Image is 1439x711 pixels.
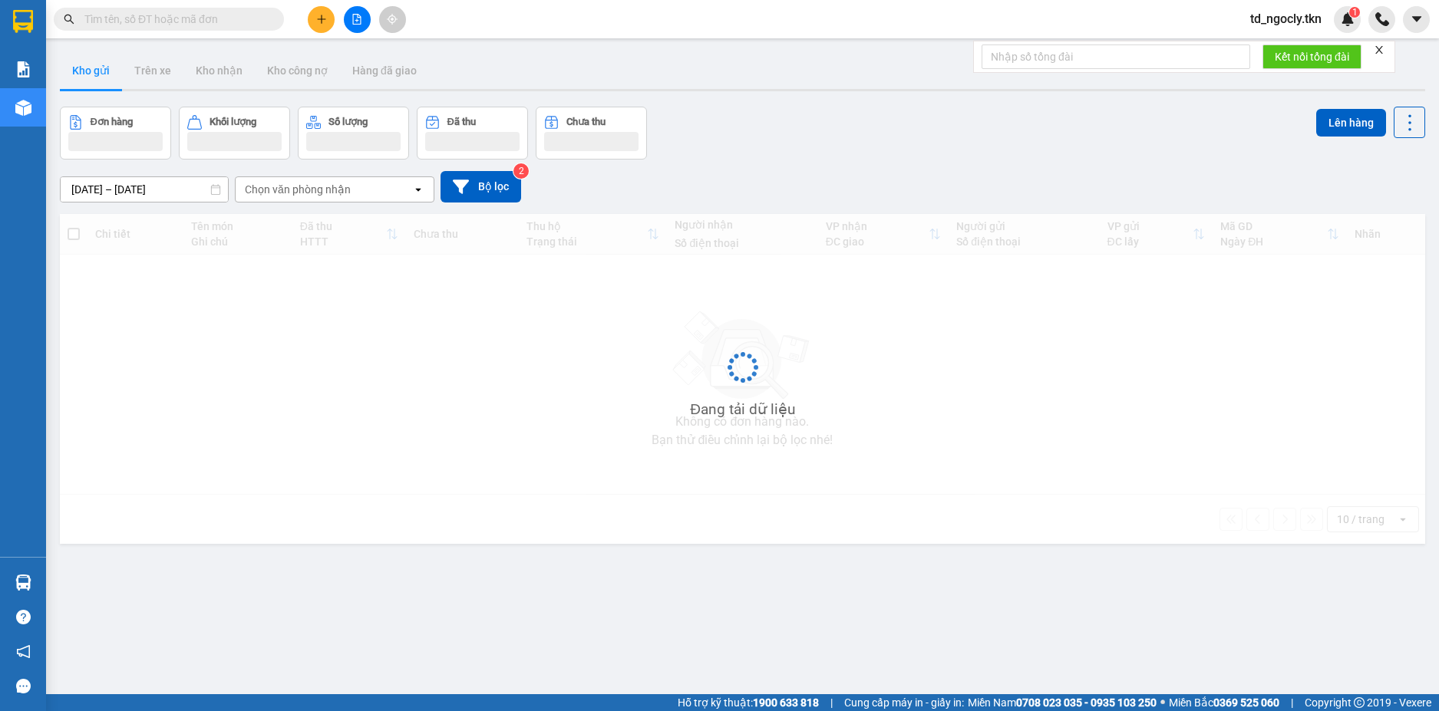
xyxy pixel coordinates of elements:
[513,163,529,179] sup: 2
[1291,694,1293,711] span: |
[417,107,528,160] button: Đã thu
[308,6,335,33] button: plus
[61,177,228,202] input: Select a date range.
[15,574,31,591] img: warehouse-icon
[15,61,31,77] img: solution-icon
[1016,696,1157,709] strong: 0708 023 035 - 0935 103 250
[412,183,424,196] svg: open
[1316,109,1386,137] button: Lên hàng
[255,52,340,89] button: Kho công nợ
[387,14,398,25] span: aim
[753,696,819,709] strong: 1900 633 818
[210,117,256,127] div: Khối lượng
[16,644,31,659] span: notification
[690,398,795,421] div: Đang tải dữ liệu
[1410,12,1424,26] span: caret-down
[1238,9,1334,28] span: td_ngocly.tkn
[122,52,183,89] button: Trên xe
[1275,48,1349,65] span: Kết nối tổng đài
[16,679,31,693] span: message
[1352,7,1357,18] span: 1
[830,694,833,711] span: |
[441,171,521,202] button: Bộ lọc
[84,11,266,28] input: Tìm tên, số ĐT hoặc mã đơn
[16,610,31,624] span: question-circle
[60,52,122,89] button: Kho gửi
[1262,44,1361,69] button: Kết nối tổng đài
[183,52,255,89] button: Kho nhận
[379,6,406,33] button: aim
[64,14,74,25] span: search
[1375,12,1389,26] img: phone-icon
[447,117,476,127] div: Đã thu
[1213,696,1279,709] strong: 0369 525 060
[60,107,171,160] button: Đơn hàng
[298,107,409,160] button: Số lượng
[1354,697,1365,708] span: copyright
[566,117,606,127] div: Chưa thu
[536,107,647,160] button: Chưa thu
[678,694,819,711] span: Hỗ trợ kỹ thuật:
[344,6,371,33] button: file-add
[982,44,1250,69] input: Nhập số tổng đài
[15,100,31,116] img: warehouse-icon
[13,10,33,33] img: logo-vxr
[328,117,368,127] div: Số lượng
[1160,699,1165,706] span: ⚪️
[351,14,362,25] span: file-add
[1341,12,1355,26] img: icon-new-feature
[1374,44,1385,55] span: close
[968,694,1157,711] span: Miền Nam
[340,52,429,89] button: Hàng đã giao
[91,117,133,127] div: Đơn hàng
[844,694,964,711] span: Cung cấp máy in - giấy in:
[1169,694,1279,711] span: Miền Bắc
[316,14,327,25] span: plus
[1403,6,1430,33] button: caret-down
[179,107,290,160] button: Khối lượng
[1349,7,1360,18] sup: 1
[245,182,351,197] div: Chọn văn phòng nhận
